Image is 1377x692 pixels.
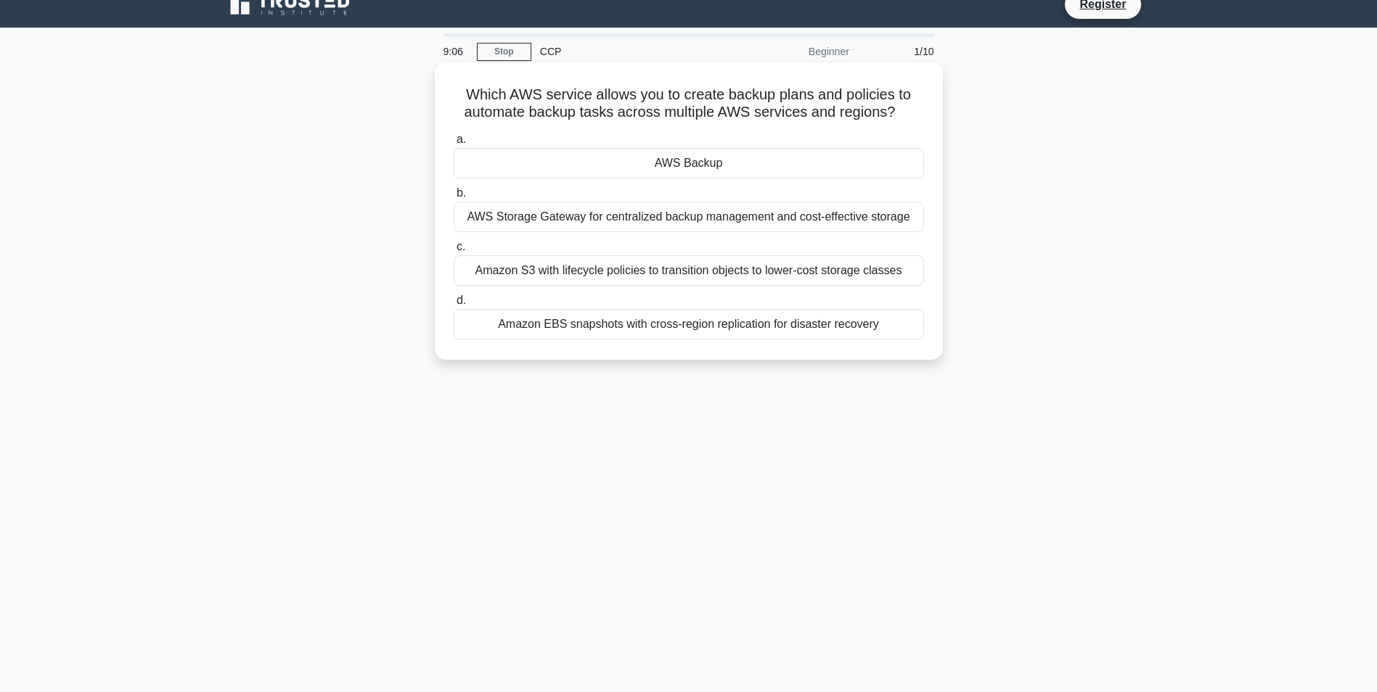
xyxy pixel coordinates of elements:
[454,202,924,232] div: AWS Storage Gateway for centralized backup management and cost-effective storage
[457,186,466,199] span: b.
[531,37,731,66] div: CCP
[858,37,943,66] div: 1/10
[454,255,924,286] div: Amazon S3 with lifecycle policies to transition objects to lower-cost storage classes
[452,86,926,122] h5: Which AWS service allows you to create backup plans and policies to automate backup tasks across ...
[731,37,858,66] div: Beginner
[454,309,924,339] div: Amazon EBS snapshots with cross-region replication for disaster recovery
[457,240,465,252] span: c.
[435,37,477,66] div: 9:06
[457,294,466,306] span: d.
[477,43,531,61] a: Stop
[454,148,924,178] div: AWS Backup
[457,133,466,145] span: a.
